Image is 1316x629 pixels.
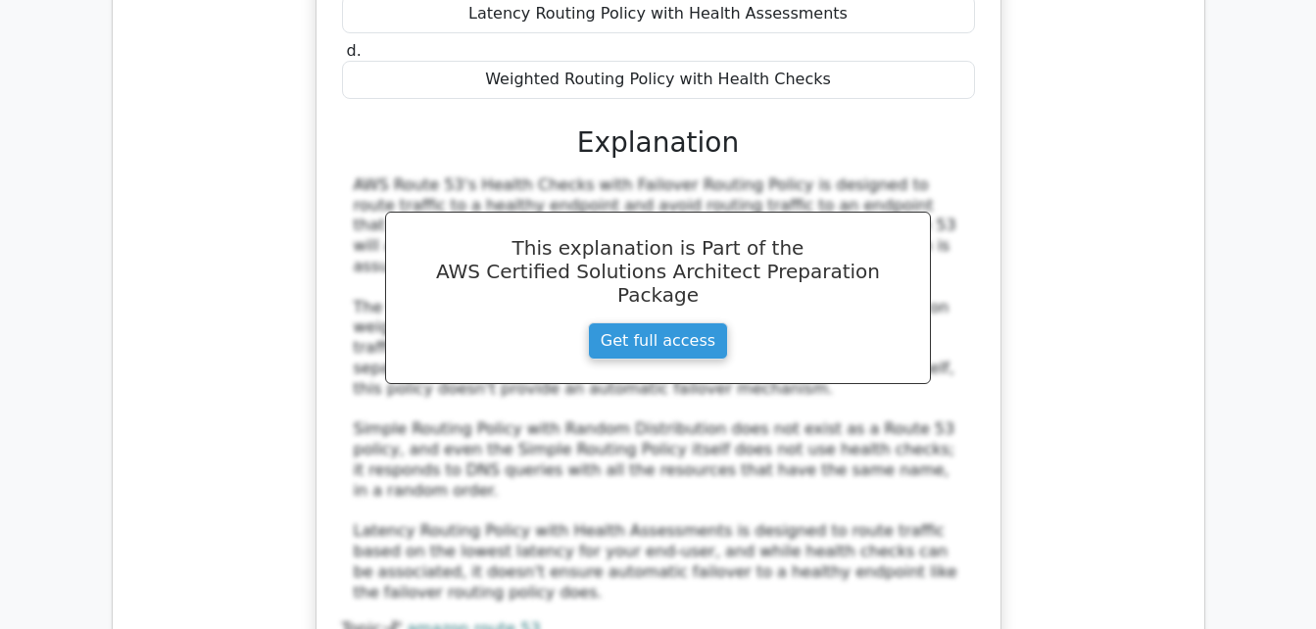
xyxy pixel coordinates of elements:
div: AWS Route 53's Health Checks with Failover Routing Policy is designed to route traffic to a healt... [354,175,963,604]
a: Get full access [588,322,728,360]
div: Weighted Routing Policy with Health Checks [342,61,975,99]
h3: Explanation [354,126,963,160]
span: d. [347,41,362,60]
